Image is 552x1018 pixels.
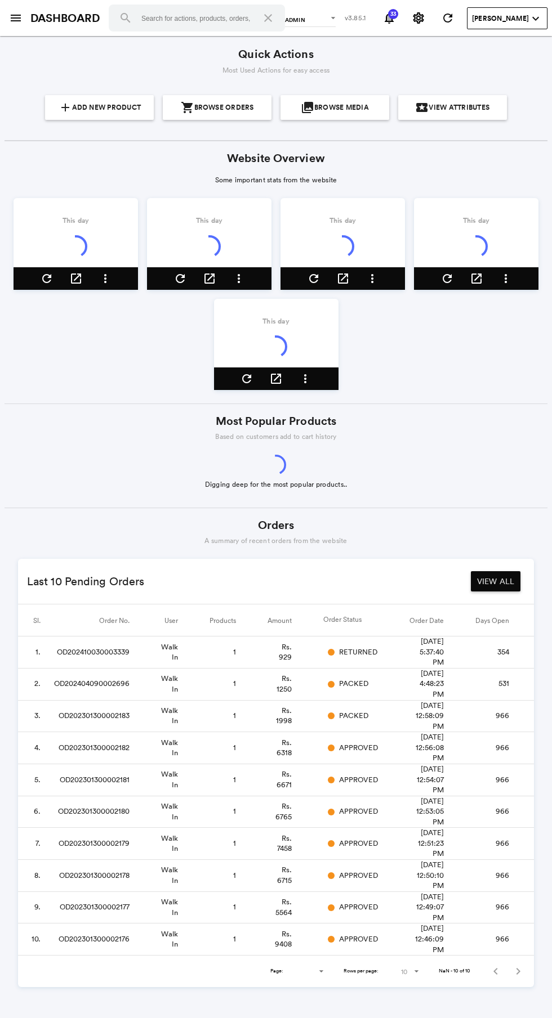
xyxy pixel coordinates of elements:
[210,923,268,955] td: 1
[203,272,216,285] md-icon: open_in_new
[54,860,161,892] td: OD202301300002178
[484,960,507,983] button: Previous
[258,517,295,533] span: Orders
[54,764,161,796] td: OD202301300002181
[63,216,90,226] span: This day
[429,95,489,120] span: View Attributes
[409,636,475,669] td: [DATE] 5:37:40 PM
[161,764,210,796] td: Walk In
[378,7,400,29] button: Notifications
[307,272,320,285] md-icon: refresh
[198,267,221,290] button: open_in_new
[18,668,54,700] td: 2.
[323,604,409,636] th: Order Status
[255,5,282,32] button: Clear
[409,891,475,923] td: [DATE] 12:49:07 PM
[161,891,210,923] td: Walk In
[301,101,314,114] md-icon: {{action.icon}}
[54,891,161,923] td: OD202301300002177
[336,272,350,285] md-icon: open_in_new
[27,573,144,590] span: Last 10 Pending Orders
[163,95,271,120] a: {{action.icon}}Browse Orders
[99,272,112,285] md-icon: more_vert
[9,11,23,25] md-icon: menu
[204,536,347,545] span: A summary of recent orders from the website
[339,743,378,754] span: APPROVED
[409,700,475,732] td: [DATE] 12:58:09 PM
[59,101,72,114] md-icon: {{action.icon}}
[281,95,389,120] a: {{action.icon}}Browse Media
[339,871,378,881] span: APPROVED
[161,604,210,636] th: User
[268,860,323,892] td: Rs. 6715
[475,732,541,764] td: 966
[332,267,354,290] button: open_in_new
[495,267,517,290] button: Open menu
[30,10,100,26] a: DASHBOARD
[54,700,161,732] td: OD202301300002183
[475,891,541,923] td: 966
[210,891,268,923] td: 1
[18,796,54,828] td: 6.
[65,267,87,290] button: open_in_new
[54,732,161,764] td: OD202301300002182
[54,828,161,860] td: OD202301300002179
[339,902,378,913] span: APPROVED
[415,101,429,114] md-icon: {{action.icon}}
[161,796,210,828] td: Walk In
[440,272,454,285] md-icon: refresh
[196,216,223,226] span: This day
[216,413,336,429] span: Most Popular Products
[339,679,368,689] span: PACKED
[72,95,141,120] span: Add New Product
[268,828,323,860] td: Rs. 7458
[467,7,547,29] button: User
[330,216,357,226] span: This day
[169,267,192,290] button: refresh
[54,796,161,828] td: OD202301300002180
[475,604,541,636] th: Days Open
[194,95,254,120] span: Browse Orders
[409,732,475,764] td: [DATE] 12:56:08 PM
[262,317,290,326] span: This day
[463,216,490,226] span: This day
[339,934,378,945] span: APPROVED
[285,9,336,28] md-select: admin
[265,367,287,390] button: open_in_new
[161,923,210,955] td: Walk In
[232,272,246,285] md-icon: more_vert
[215,175,337,185] span: Some important stats from the website
[345,13,366,23] span: v3.85.1
[94,267,117,290] button: Open menu
[268,700,323,732] td: Rs. 1998
[475,828,541,860] td: 966
[210,732,268,764] td: 1
[161,700,210,732] td: Walk In
[119,11,132,25] md-icon: search
[381,965,417,978] md-select: Rows
[314,95,369,120] span: Browse Media
[435,967,473,975] div: NaN - 10 of 10
[161,860,210,892] td: Walk In
[529,12,542,25] md-icon: expand_more
[412,11,425,25] md-icon: settings
[366,272,379,285] md-icon: more_vert
[409,764,475,796] td: [DATE] 12:54:07 PM
[340,967,381,975] div: Rows per page:
[268,636,323,669] td: Rs. 929
[201,475,352,494] span: Digging deep for the most popular products..
[475,923,541,955] td: 966
[472,14,529,24] span: [PERSON_NAME]
[409,668,475,700] td: [DATE] 4:48:23 PM
[507,960,529,983] button: Next
[210,700,268,732] td: 1
[240,372,253,385] md-icon: refresh
[475,668,541,700] td: 531
[268,668,323,700] td: Rs. 1250
[302,267,325,290] button: refresh
[18,764,54,796] td: 5.
[409,604,475,636] th: Order Date
[465,267,488,290] button: open_in_new
[228,267,250,290] button: Open menu
[161,668,210,700] td: Walk In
